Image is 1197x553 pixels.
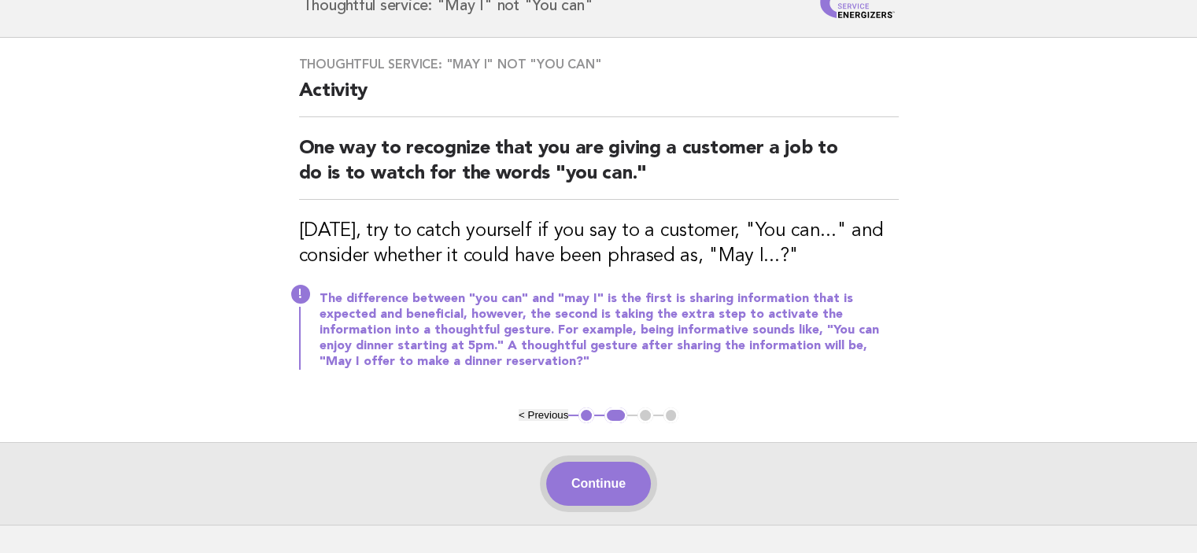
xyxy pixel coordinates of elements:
[299,219,899,269] h3: [DATE], try to catch yourself if you say to a customer, "You can..." and consider whether it coul...
[299,57,899,72] h3: Thoughtful service: "May I" not "You can"
[546,462,651,506] button: Continue
[519,409,568,421] button: < Previous
[299,136,899,200] h2: One way to recognize that you are giving a customer a job to do is to watch for the words "you can."
[604,407,627,423] button: 2
[578,407,594,423] button: 1
[299,79,899,117] h2: Activity
[320,291,899,370] p: The difference between "you can" and "may I" is the first is sharing information that is expected...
